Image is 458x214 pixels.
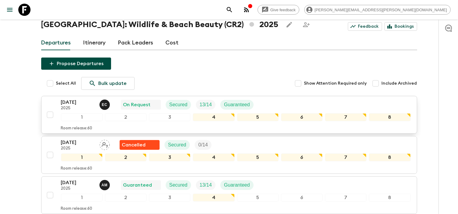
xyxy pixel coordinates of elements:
[41,96,417,134] button: [DATE]2025Eduardo Caravaca On RequestSecuredTrip FillGuaranteed12345678Room release:60
[61,179,95,186] p: [DATE]
[105,194,146,202] div: 2
[99,142,110,146] span: Assign pack leader
[61,139,95,146] p: [DATE]
[369,194,410,202] div: 8
[164,140,190,150] div: Secured
[81,77,135,90] a: Bulk update
[369,153,410,161] div: 8
[61,166,92,171] p: Room release: 60
[149,113,190,121] div: 3
[118,36,153,50] a: Pack Leaders
[102,102,107,107] p: E C
[237,153,279,161] div: 5
[61,126,92,131] p: Room release: 60
[99,100,111,110] button: EC
[99,101,111,106] span: Eduardo Caravaca
[369,113,410,121] div: 8
[237,113,279,121] div: 5
[41,19,278,31] h1: [GEOGRAPHIC_DATA]: Wildlife & Beach Beauty (CR2) 2025
[61,146,95,151] p: 2025
[384,22,417,31] a: Bookings
[237,194,279,202] div: 5
[61,106,95,111] p: 2025
[198,141,208,149] p: 0 / 14
[41,136,417,174] button: [DATE]2025Assign pack leaderFlash Pack cancellationSecuredTrip Fill12345678Room release:60
[193,153,234,161] div: 4
[382,80,417,86] span: Include Archived
[300,19,312,31] span: Share this itinerary
[304,5,451,15] div: [PERSON_NAME][EMAIL_ADDRESS][PERSON_NAME][DOMAIN_NAME]
[200,101,212,108] p: 13 / 14
[325,113,366,121] div: 7
[168,141,186,149] p: Secured
[166,180,191,190] div: Secured
[61,194,103,202] div: 1
[196,100,215,110] div: Trip Fill
[325,194,366,202] div: 7
[283,19,295,31] button: Edit this itinerary
[56,80,76,86] span: Select All
[4,4,16,16] button: menu
[223,4,236,16] button: search adventures
[123,101,151,108] p: On Request
[61,206,92,211] p: Room release: 60
[120,140,160,150] div: Flash Pack cancellation
[193,113,234,121] div: 4
[195,140,211,150] div: Trip Fill
[325,153,366,161] div: 7
[99,180,111,190] button: AM
[149,153,190,161] div: 3
[224,181,250,189] p: Guaranteed
[61,113,103,121] div: 1
[196,180,215,190] div: Trip Fill
[105,153,146,161] div: 2
[41,176,417,214] button: [DATE]2025Allan MoralesGuaranteedSecuredTrip FillGuaranteed12345678Room release:60
[281,113,323,121] div: 6
[149,194,190,202] div: 3
[281,194,323,202] div: 6
[61,99,95,106] p: [DATE]
[102,183,108,188] p: A M
[311,8,450,12] span: [PERSON_NAME][EMAIL_ADDRESS][PERSON_NAME][DOMAIN_NAME]
[304,80,367,86] span: Show Attention Required only
[105,113,146,121] div: 2
[123,181,152,189] p: Guaranteed
[224,101,250,108] p: Guaranteed
[258,5,299,15] a: Give feedback
[99,80,127,87] p: Bulk update
[166,36,179,50] a: Cost
[61,186,95,191] p: 2025
[348,22,382,31] a: Feedback
[122,141,146,149] p: Cancelled
[169,101,188,108] p: Secured
[83,36,106,50] a: Itinerary
[99,182,111,187] span: Allan Morales
[169,181,188,189] p: Secured
[61,153,103,161] div: 1
[166,100,191,110] div: Secured
[193,194,234,202] div: 4
[41,36,71,50] a: Departures
[41,58,111,70] button: Propose Departures
[200,181,212,189] p: 13 / 14
[281,153,323,161] div: 6
[267,8,299,12] span: Give feedback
